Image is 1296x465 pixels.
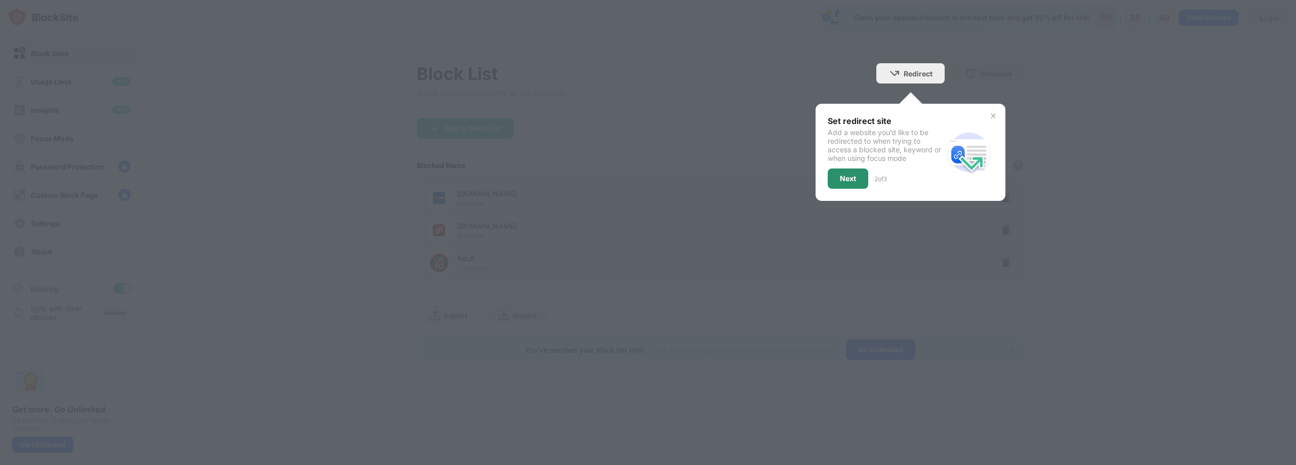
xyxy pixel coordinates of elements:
div: 2 of 3 [874,175,887,183]
img: x-button.svg [989,112,997,120]
div: Set redirect site [828,116,945,126]
img: redirect.svg [945,128,993,177]
div: Redirect [904,69,933,78]
div: Add a website you’d like to be redirected to when trying to access a blocked site, keyword or whe... [828,128,945,162]
div: Next [840,175,856,183]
